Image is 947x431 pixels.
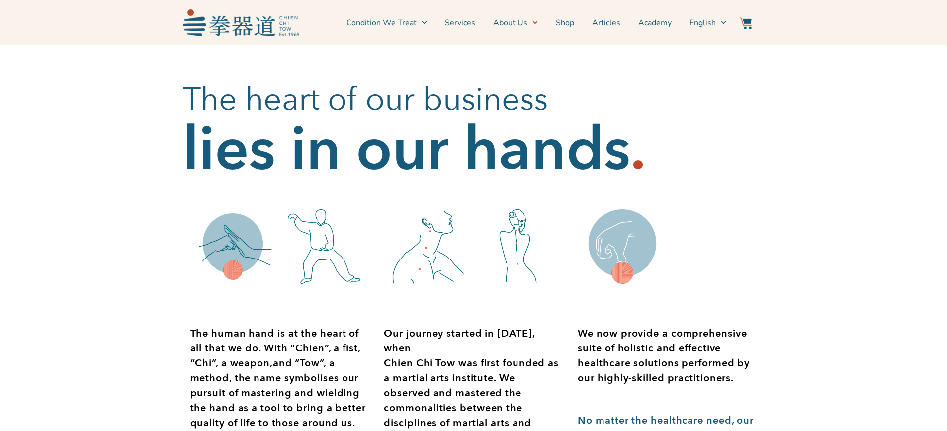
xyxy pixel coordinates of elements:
p: The human hand is at the heart of all that we do. With “Chien”, a fist, “Chi”, a weapon,and “Tow”... [190,326,369,431]
div: Page 1 [190,326,369,431]
a: About Us [493,10,538,35]
a: Services [445,10,475,35]
h2: . [630,130,646,170]
p: We now provide a comprehensive suite of holistic and effective healthcare solutions performed by ... [578,326,757,386]
a: English [689,10,726,35]
a: Articles [592,10,620,35]
a: Academy [638,10,672,35]
span: English [689,17,716,29]
a: Condition We Treat [346,10,427,35]
img: Website Icon-03 [740,17,752,29]
h2: The heart of our business [183,80,765,120]
div: Page 1 [578,326,757,386]
a: Shop [556,10,574,35]
h2: lies in our hands [183,130,630,170]
nav: Menu [304,10,727,35]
